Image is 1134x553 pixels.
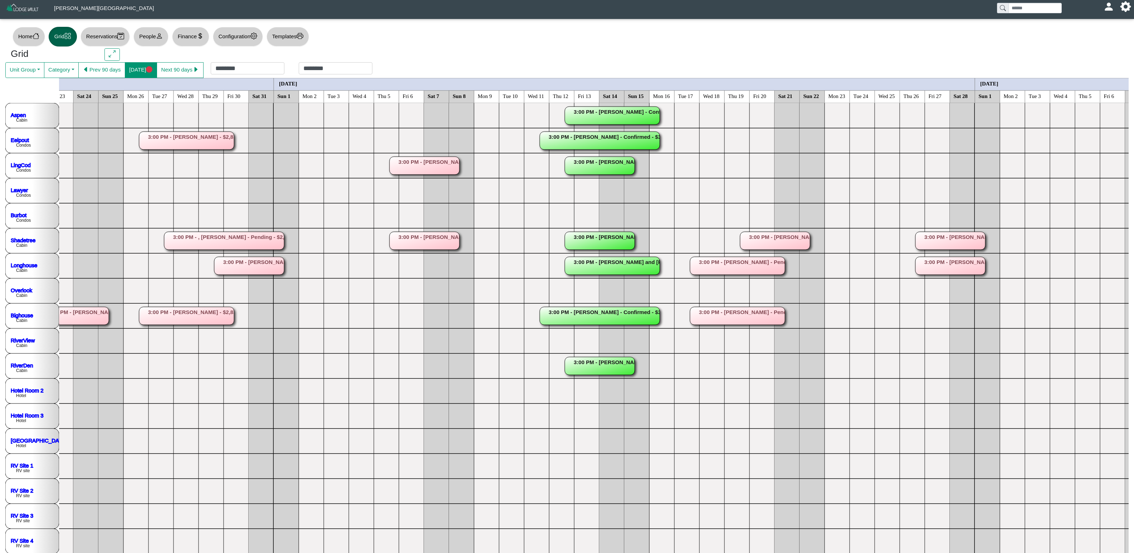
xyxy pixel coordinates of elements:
[11,162,31,168] a: LingCod
[11,312,33,318] a: Bighouse
[11,512,33,518] a: RV Site 3
[125,62,157,78] button: [DATE]circle fill
[11,137,29,143] a: Eelpout
[250,33,257,39] svg: gear
[678,93,693,99] text: Tue 17
[453,93,466,99] text: Sun 8
[16,218,31,223] text: Condos
[16,393,26,398] text: Hotel
[267,27,309,47] button: Templatesprinter
[279,80,297,86] text: [DATE]
[803,93,819,99] text: Sun 22
[11,212,27,218] a: Burbot
[11,237,35,243] a: Shadetree
[778,93,793,99] text: Sat 21
[127,93,145,99] text: Mon 26
[104,48,120,61] button: arrows angle expand
[6,3,40,15] img: Z
[213,27,263,47] button: Configurationgear
[528,93,544,99] text: Wed 11
[16,168,31,173] text: Condos
[16,443,26,448] text: Hotel
[11,537,33,543] a: RV Site 4
[628,93,644,99] text: Sun 15
[80,27,130,47] button: Reservationscalendar2 check
[5,62,44,78] button: Unit Group
[1106,4,1111,9] svg: person fill
[64,33,71,39] svg: grid
[16,493,30,498] text: RV site
[109,50,116,57] svg: arrows angle expand
[202,93,218,99] text: Thu 29
[1029,93,1041,99] text: Tue 3
[297,33,303,39] svg: printer
[16,143,31,148] text: Condos
[77,93,92,99] text: Sat 24
[16,318,27,323] text: Cabin
[1104,93,1114,99] text: Fri 6
[253,93,267,99] text: Sat 31
[11,262,37,268] a: Longhouse
[157,62,204,78] button: Next 90 dayscaret right fill
[478,93,492,99] text: Mon 9
[904,93,919,99] text: Thu 26
[328,93,340,99] text: Tue 3
[11,287,33,293] a: Overlook
[1123,4,1128,9] svg: gear fill
[979,93,992,99] text: Sun 1
[11,437,71,443] a: [GEOGRAPHIC_DATA] 4
[11,112,26,118] a: Aspen
[11,487,33,493] a: RV Site 2
[929,93,942,99] text: Fri 27
[16,543,30,548] text: RV site
[11,187,28,193] a: Lawyer
[728,93,744,99] text: Thu 19
[879,93,895,99] text: Wed 25
[211,62,284,74] input: Check in
[11,462,33,468] a: RV Site 1
[954,93,968,99] text: Sat 28
[16,418,26,423] text: Hotel
[102,93,118,99] text: Sun 25
[753,93,766,99] text: Fri 20
[1000,5,1006,11] svg: search
[378,93,390,99] text: Thu 5
[16,243,27,248] text: Cabin
[578,93,591,99] text: Fri 13
[146,66,153,73] svg: circle fill
[33,33,39,39] svg: house
[428,93,440,99] text: Sat 7
[16,193,31,198] text: Condos
[980,80,998,86] text: [DATE]
[13,27,45,47] button: Homehouse
[172,27,209,47] button: Financecurrency dollar
[11,412,44,418] a: Hotel Room 3
[854,93,869,99] text: Tue 24
[1079,93,1091,99] text: Thu 5
[16,118,27,123] text: Cabin
[828,93,845,99] text: Mon 23
[16,468,30,473] text: RV site
[16,518,30,523] text: RV site
[16,368,27,373] text: Cabin
[152,93,167,99] text: Tue 27
[177,93,194,99] text: Wed 28
[16,343,27,348] text: Cabin
[78,62,125,78] button: caret left fillPrev 90 days
[44,62,79,78] button: Category
[83,66,89,73] svg: caret left fill
[49,27,77,47] button: Gridgrid
[11,48,94,60] h3: Grid
[553,93,568,99] text: Thu 12
[11,337,35,343] a: RiverView
[299,62,372,74] input: Check out
[11,362,33,368] a: RiverDen
[403,93,413,99] text: Fri 6
[192,66,199,73] svg: caret right fill
[117,33,124,39] svg: calendar2 check
[16,293,27,298] text: Cabin
[278,93,290,99] text: Sun 1
[16,268,27,273] text: Cabin
[228,93,240,99] text: Fri 30
[197,33,204,39] svg: currency dollar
